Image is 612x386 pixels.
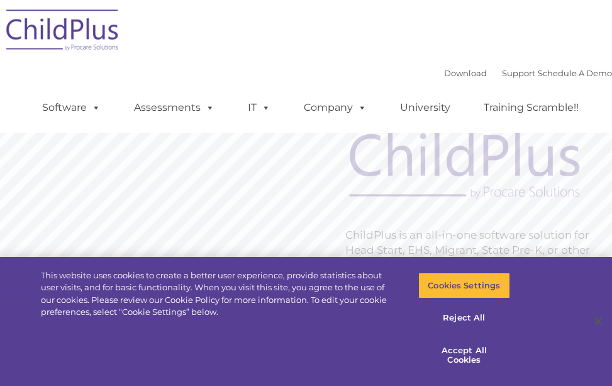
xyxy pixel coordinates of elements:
[418,305,510,331] button: Reject All
[444,68,487,78] a: Download
[502,68,535,78] a: Support
[584,307,612,335] button: Close
[418,273,510,299] button: Cookies Settings
[121,95,227,120] a: Assessments
[41,270,400,319] div: This website uses cookies to create a better user experience, provide statistics about user visit...
[291,95,379,120] a: Company
[471,95,591,120] a: Training Scramble!!
[418,338,510,373] button: Accept All Cookies
[444,68,612,78] font: |
[387,95,463,120] a: University
[538,68,612,78] a: Schedule A Demo
[345,227,590,333] rs-layer: ChildPlus is an all-in-one software solution for Head Start, EHS, Migrant, State Pre-K, or other ...
[235,95,283,120] a: IT
[30,95,113,120] a: Software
